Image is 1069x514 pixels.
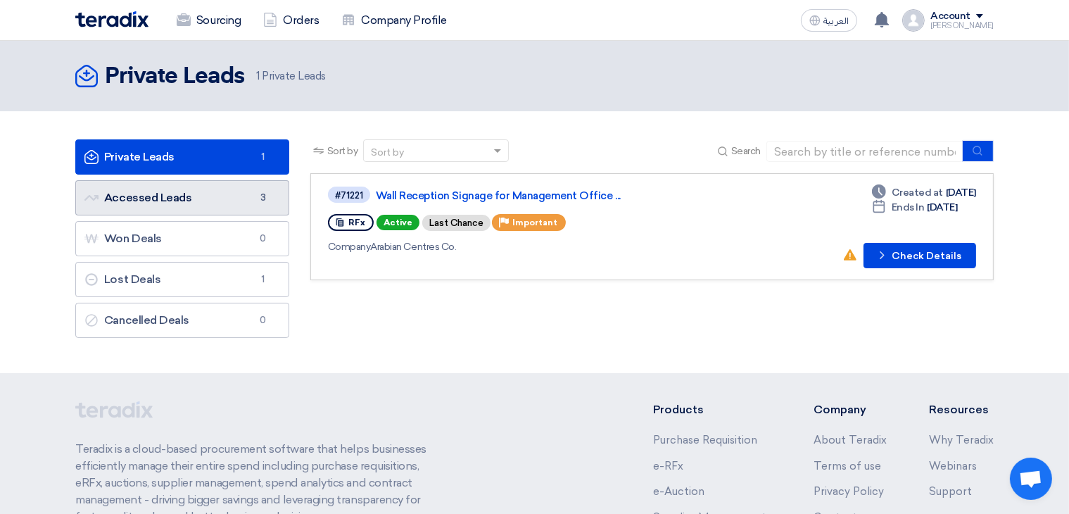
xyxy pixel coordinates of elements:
span: RFx [348,218,365,227]
span: 0 [255,313,272,327]
a: Orders [252,5,330,36]
a: e-Auction [653,485,704,498]
span: 1 [256,70,260,82]
span: Important [512,218,557,227]
span: العربية [823,16,849,26]
span: Company [328,241,371,253]
span: Active [377,215,419,230]
div: [DATE] [872,185,976,200]
a: Support [929,485,972,498]
h2: Private Leads [105,63,245,91]
span: Ends In [892,200,925,215]
a: e-RFx [653,460,683,472]
span: 0 [255,232,272,246]
a: Lost Deals1 [75,262,289,297]
div: [PERSON_NAME] [930,22,994,30]
a: About Teradix [814,434,887,446]
button: Check Details [864,243,976,268]
a: Private Leads1 [75,139,289,175]
a: Company Profile [330,5,458,36]
div: Arabian Centres Co. [328,239,730,254]
span: Search [731,144,761,158]
img: profile_test.png [902,9,925,32]
div: Sort by [371,145,404,160]
button: العربية [801,9,857,32]
input: Search by title or reference number [766,141,963,162]
span: 1 [255,150,272,164]
a: دردشة مفتوحة [1010,458,1052,500]
li: Products [653,401,772,418]
a: Webinars [929,460,977,472]
a: Cancelled Deals0 [75,303,289,338]
div: [DATE] [872,200,958,215]
a: Won Deals0 [75,221,289,256]
div: Last Chance [422,215,491,231]
span: Sort by [327,144,358,158]
div: #71221 [335,191,363,200]
span: Private Leads [256,68,326,84]
span: 1 [255,272,272,287]
a: Privacy Policy [814,485,884,498]
div: Account [930,11,970,23]
a: Wall Reception Signage for Management Office ... [376,189,728,202]
li: Company [814,401,887,418]
a: Sourcing [165,5,252,36]
span: 3 [255,191,272,205]
span: Created at [892,185,943,200]
a: Purchase Requisition [653,434,757,446]
a: Accessed Leads3 [75,180,289,215]
img: Teradix logo [75,11,148,27]
a: Why Teradix [929,434,994,446]
li: Resources [929,401,994,418]
a: Terms of use [814,460,881,472]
